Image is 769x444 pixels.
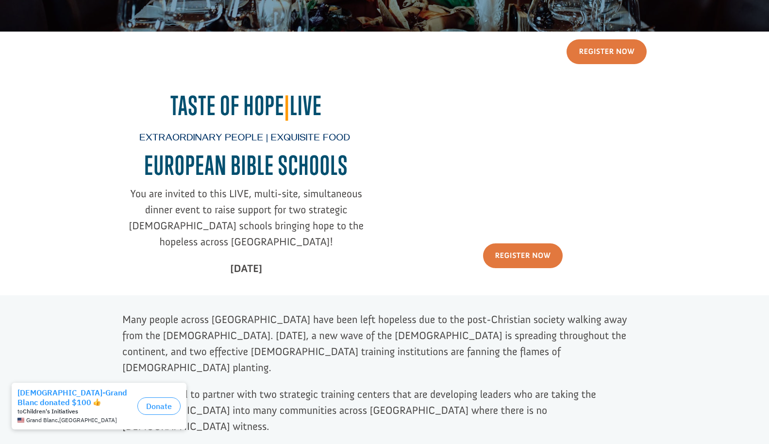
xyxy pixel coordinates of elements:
[137,19,181,37] button: Donate
[17,39,24,46] img: US.png
[139,133,350,145] span: Extraordinary People | Exquisite Food
[483,243,563,268] a: Register Now
[567,39,647,64] a: Register Now
[122,90,370,126] h2: Taste of Hope Live
[230,262,262,275] strong: [DATE]
[23,30,78,37] strong: Children's Initiatives
[122,313,627,374] span: Many people across [GEOGRAPHIC_DATA] have been left hopeless due to the post-Christian society wa...
[122,150,370,186] h2: EUROPEAN BIBLE SCHOOL
[284,90,290,121] span: |
[399,90,647,229] iframe: Taste of Hope European Bible Schools - Sizzle Invite Video
[93,20,101,28] img: emoji thumbsUp
[17,30,134,37] div: to
[338,150,348,181] span: S
[122,388,596,433] span: We are excited to partner with two strategic training centers that are developing leaders who are...
[129,187,364,248] span: You are invited to this LIVE, multi-site, simultaneous dinner event to raise support for two stra...
[26,39,117,46] span: Grand Blanc , [GEOGRAPHIC_DATA]
[17,10,134,29] div: [DEMOGRAPHIC_DATA]-Grand Blanc donated $100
